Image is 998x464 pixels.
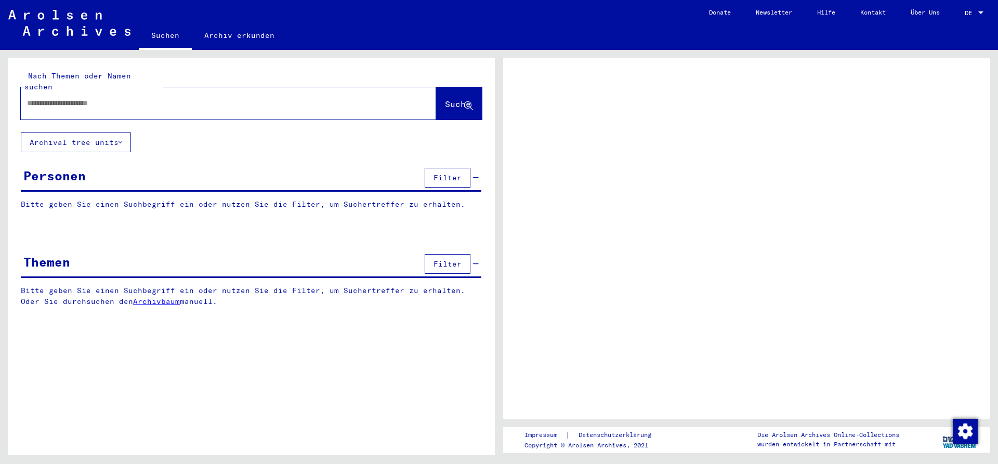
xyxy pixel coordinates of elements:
span: Suche [445,99,471,109]
button: Archival tree units [21,132,131,152]
a: Archiv erkunden [192,23,287,48]
img: yv_logo.png [940,427,979,453]
a: Impressum [524,430,566,441]
button: Filter [425,168,470,188]
div: | [524,430,664,441]
div: Themen [23,253,70,271]
p: wurden entwickelt in Partnerschaft mit [757,440,899,449]
a: Archivbaum [133,297,180,306]
a: Datenschutzerklärung [570,430,664,441]
span: Filter [434,173,462,182]
p: Bitte geben Sie einen Suchbegriff ein oder nutzen Sie die Filter, um Suchertreffer zu erhalten. [21,199,481,210]
button: Filter [425,254,470,274]
div: Personen [23,166,86,185]
span: DE [965,9,976,17]
div: Zustimmung ändern [952,418,977,443]
a: Suchen [139,23,192,50]
p: Bitte geben Sie einen Suchbegriff ein oder nutzen Sie die Filter, um Suchertreffer zu erhalten. O... [21,285,482,307]
p: Die Arolsen Archives Online-Collections [757,430,899,440]
span: Filter [434,259,462,269]
mat-label: Nach Themen oder Namen suchen [24,71,131,91]
img: Arolsen_neg.svg [8,10,130,36]
button: Suche [436,87,482,120]
img: Zustimmung ändern [953,419,978,444]
p: Copyright © Arolsen Archives, 2021 [524,441,664,450]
